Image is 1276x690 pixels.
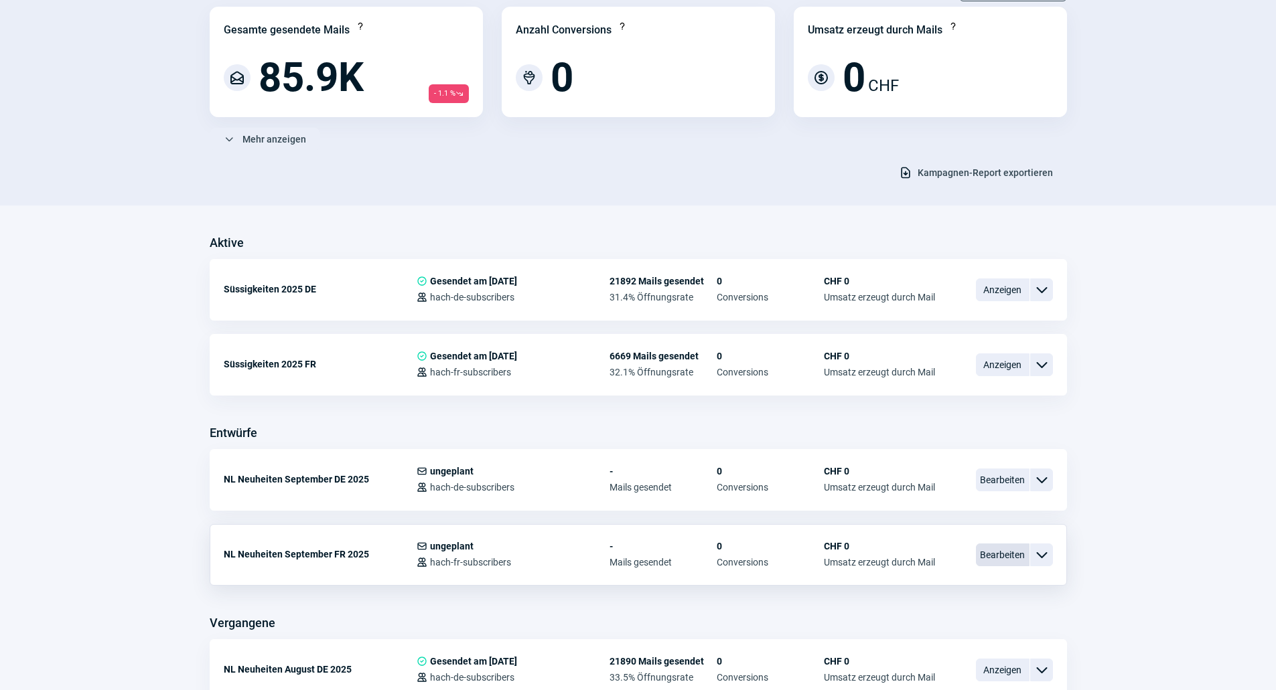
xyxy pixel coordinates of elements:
div: Süssigkeiten 2025 DE [224,276,417,303]
span: Mails gesendet [610,557,717,568]
span: CHF 0 [824,276,935,286]
span: 32.1% Öffnungsrate [610,367,717,377]
span: CHF 0 [824,656,935,667]
span: 0 [717,466,824,477]
span: Kampagnen-Report exportieren [918,162,1053,183]
span: Bearbeiten [976,468,1030,491]
span: Umsatz erzeugt durch Mail [824,482,935,493]
span: 0 [717,656,824,667]
span: CHF 0 [824,466,935,477]
span: CHF 0 [824,351,935,361]
span: 85.9K [259,58,364,98]
span: Umsatz erzeugt durch Mail [824,367,935,377]
span: Conversions [717,482,824,493]
span: 33.5% Öffnungsrate [610,672,717,683]
button: Mehr anzeigen [210,128,320,151]
span: hach-fr-subscribers [430,367,511,377]
span: Gesendet am [DATE] [430,276,517,286]
span: Gesendet am [DATE] [430,656,517,667]
h3: Aktive [210,232,244,254]
span: Mehr anzeigen [242,128,306,150]
span: Conversions [717,557,824,568]
span: Anzeigen [976,278,1030,301]
span: ungeplant [430,541,474,551]
div: Süssigkeiten 2025 FR [224,351,417,377]
span: - [610,541,717,551]
span: Bearbeiten [976,543,1030,566]
div: NL Neuheiten September DE 2025 [224,466,417,493]
span: - [610,466,717,477]
span: Umsatz erzeugt durch Mail [824,672,935,683]
span: Conversions [717,292,824,303]
span: Conversions [717,672,824,683]
span: 21892 Mails gesendet [610,276,717,286]
h3: Vergangene [210,612,275,634]
span: Anzeigen [976,659,1030,681]
span: Umsatz erzeugt durch Mail [824,557,935,568]
span: 6669 Mails gesendet [610,351,717,361]
span: hach-de-subscribers [430,672,514,683]
span: 0 [843,58,865,98]
button: Kampagnen-Report exportieren [885,161,1067,184]
div: Umsatz erzeugt durch Mails [808,22,942,38]
span: - 1.1 % [429,84,469,103]
span: Umsatz erzeugt durch Mail [824,292,935,303]
span: 0 [717,351,824,361]
h3: Entwürfe [210,422,257,444]
span: CHF [868,74,899,98]
span: Anzeigen [976,353,1030,376]
div: NL Neuheiten September FR 2025 [224,541,417,568]
span: 0 [717,541,824,551]
span: 31.4% Öffnungsrate [610,292,717,303]
span: CHF 0 [824,541,935,551]
span: hach-de-subscribers [430,292,514,303]
span: 0 [551,58,573,98]
span: Conversions [717,367,824,377]
span: hach-fr-subscribers [430,557,511,568]
div: Anzahl Conversions [516,22,612,38]
span: Gesendet am [DATE] [430,351,517,361]
span: 21890 Mails gesendet [610,656,717,667]
span: 0 [717,276,824,286]
span: ungeplant [430,466,474,477]
div: Gesamte gesendete Mails [224,22,350,38]
span: Mails gesendet [610,482,717,493]
div: NL Neuheiten August DE 2025 [224,656,417,683]
span: hach-de-subscribers [430,482,514,493]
